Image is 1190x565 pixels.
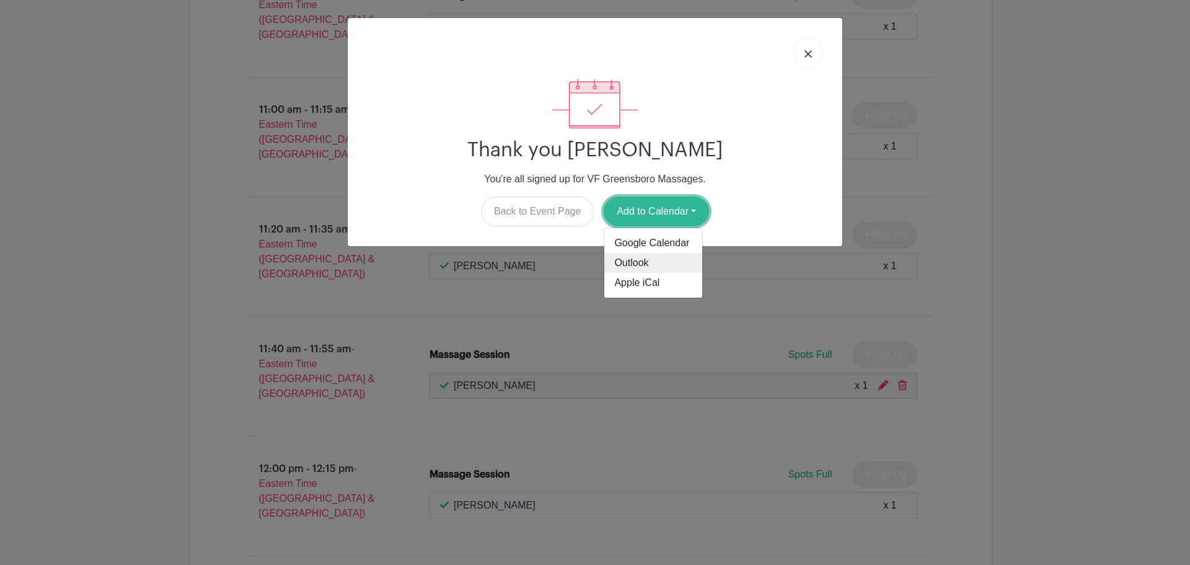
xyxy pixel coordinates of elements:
[358,138,832,162] h2: Thank you [PERSON_NAME]
[358,172,832,187] p: You're all signed up for VF Greensboro Massages.
[604,197,709,226] button: Add to Calendar
[804,50,812,58] img: close_button-5f87c8562297e5c2d7936805f587ecaba9071eb48480494691a3f1689db116b3.svg
[552,79,638,128] img: signup_complete-c468d5dda3e2740ee63a24cb0ba0d3ce5d8a4ecd24259e683200fb1569d990c8.svg
[604,233,702,253] a: Google Calendar
[604,253,702,273] a: Outlook
[481,197,594,226] a: Back to Event Page
[604,273,702,293] a: Apple iCal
